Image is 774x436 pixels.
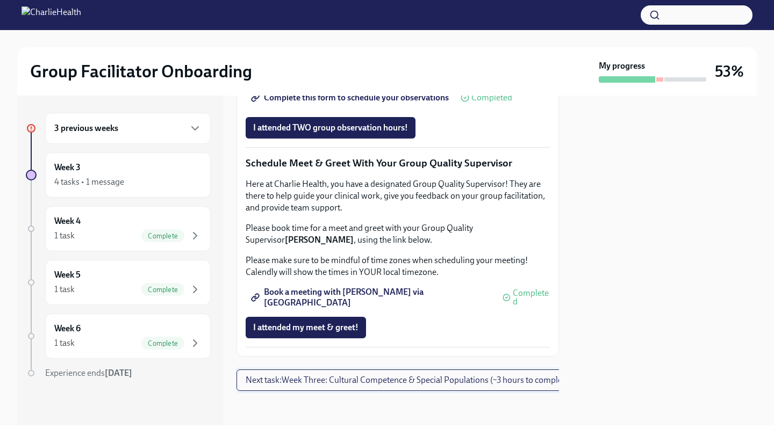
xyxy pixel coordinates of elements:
a: Book a meeting with [PERSON_NAME] via [GEOGRAPHIC_DATA] [246,287,498,308]
a: Week 34 tasks • 1 message [26,152,211,198]
strong: [DATE] [105,368,132,378]
p: Please book time for a meet and greet with your Group Quality Supervisor , using the link below. [246,222,550,246]
a: Complete this form to schedule your observations [246,87,456,108]
div: 3 previous weeks [45,113,211,144]
div: 1 task [54,230,75,242]
a: Week 41 taskComplete [26,206,211,251]
p: Please make sure to be mindful of time zones when scheduling your meeting! Calendly will show the... [246,255,550,278]
a: Week 51 taskComplete [26,260,211,305]
div: 1 task [54,337,75,349]
span: Complete [141,286,184,294]
span: Experience ends [45,368,132,378]
h2: Group Facilitator Onboarding [30,61,252,82]
h6: Week 4 [54,215,81,227]
p: Here at Charlie Health, you have a designated Group Quality Supervisor! They are there to help gu... [246,178,550,214]
div: 4 tasks • 1 message [54,176,124,188]
strong: My progress [599,60,645,72]
button: Next task:Week Three: Cultural Competence & Special Populations (~3 hours to complete) [236,369,581,391]
h6: Week 5 [54,269,81,281]
img: CharlieHealth [21,6,81,24]
button: I attended TWO group observation hours! [246,117,415,139]
span: I attended my meet & greet! [253,322,359,333]
h6: Week 3 [54,162,81,173]
span: Completed [513,289,550,306]
span: Complete this form to schedule your observations [253,92,449,103]
span: Complete [141,339,184,347]
a: Week 61 taskComplete [26,314,211,359]
span: Completed [471,93,512,102]
span: I attended TWO group observation hours! [253,122,408,133]
span: Complete [141,232,184,240]
strong: [PERSON_NAME] [285,235,354,245]
button: I attended my meet & greet! [246,317,366,338]
h6: Week 6 [54,323,81,335]
p: Schedule Meet & Greet With Your Group Quality Supervisor [246,156,550,170]
span: Next task : Week Three: Cultural Competence & Special Populations (~3 hours to complete) [246,375,572,386]
h3: 53% [715,62,744,81]
span: Book a meeting with [PERSON_NAME] via [GEOGRAPHIC_DATA] [253,292,491,303]
h6: 3 previous weeks [54,122,118,134]
div: 1 task [54,284,75,295]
